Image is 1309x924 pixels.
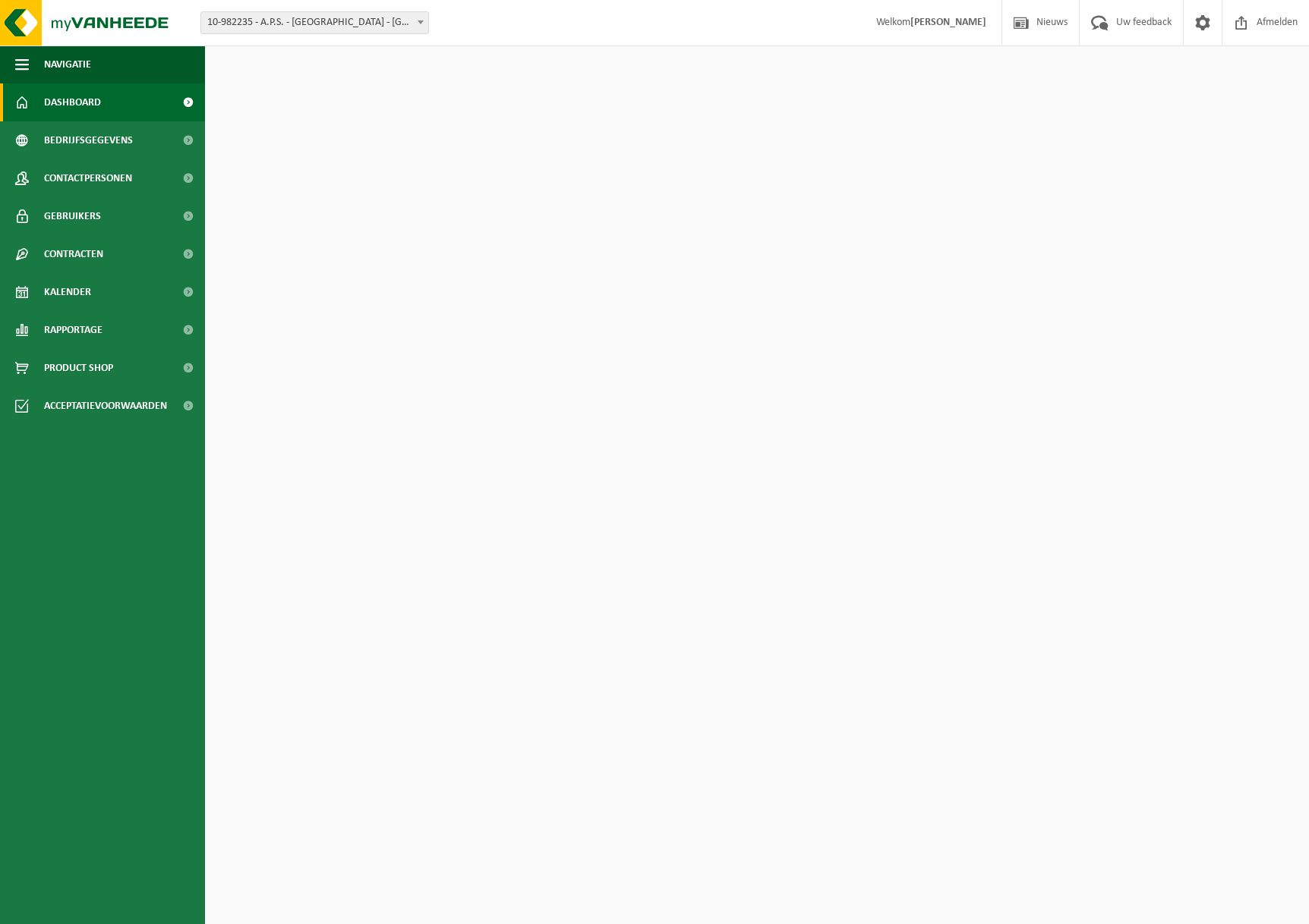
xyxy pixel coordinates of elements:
[201,12,428,33] span: 10-982235 - A.P.S. - MERELBEKE - MERELBEKE
[44,46,91,83] span: Navigatie
[44,159,132,197] span: Contactpersonen
[44,197,101,235] span: Gebruikers
[44,121,133,159] span: Bedrijfsgegevens
[44,387,167,425] span: Acceptatievoorwaarden
[44,273,91,311] span: Kalender
[200,11,429,34] span: 10-982235 - A.P.S. - MERELBEKE - MERELBEKE
[44,83,101,121] span: Dashboard
[44,349,113,387] span: Product Shop
[44,311,103,349] span: Rapportage
[910,17,986,28] strong: [PERSON_NAME]
[44,235,103,273] span: Contracten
